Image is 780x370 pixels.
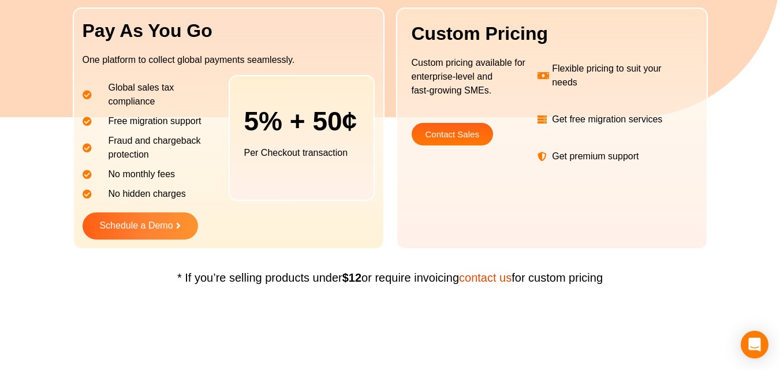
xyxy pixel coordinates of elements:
[79,269,702,286] p: * If you’re selling products under or require invoicing for custom pricing
[342,271,361,284] strong: $12
[412,56,532,98] p: Custom pricing available for enterprise-level and fast-growing SMEs.
[94,81,223,109] span: Global sales tax compliance
[412,23,692,44] h2: Custom Pricing
[94,167,176,181] span: No monthly fees
[83,20,375,42] h2: Pay As You Go
[412,123,493,145] a: Contact Sales
[244,146,359,160] p: Per Checkout transaction
[94,134,223,162] span: Fraud and chargeback protection
[459,271,512,284] a: contact us
[94,187,186,201] span: No hidden charges
[94,114,201,128] span: Free migration support
[426,130,479,139] span: Contact Sales
[549,113,662,126] span: Get free migration services
[99,221,173,231] span: Schedule a Demo
[549,62,686,89] span: Flexible pricing to suit your needs
[83,212,198,240] a: Schedule a Demo
[741,331,768,358] div: Open Intercom Messenger
[549,150,639,163] span: Get premium support
[244,108,359,134] h3: 5% + 50¢
[83,53,375,67] p: One platform to collect global payments seamlessly.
